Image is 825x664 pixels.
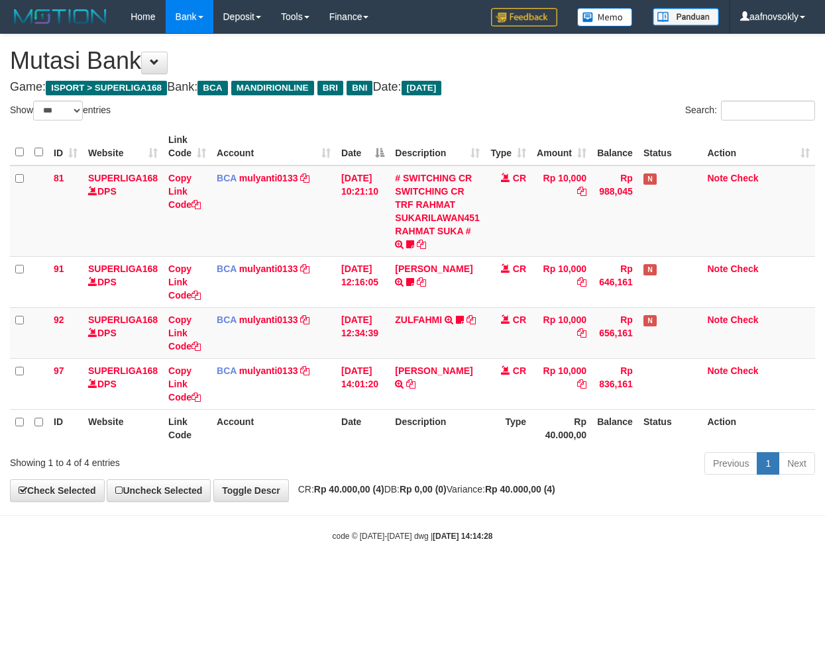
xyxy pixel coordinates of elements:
th: Account [211,409,336,447]
span: Has Note [643,264,657,275]
a: Check [731,314,759,325]
a: Check [731,263,759,274]
span: Has Note [643,315,657,326]
a: mulyanti0133 [239,365,298,376]
a: Uncheck Selected [107,479,211,502]
th: Status [638,128,702,166]
td: [DATE] 14:01:20 [336,358,390,409]
a: Check [731,365,759,376]
a: Copy mulyanti0133 to clipboard [300,314,309,325]
th: Rp 40.000,00 [531,409,592,447]
a: SUPERLIGA168 [88,263,158,274]
select: Showentries [33,101,83,120]
td: DPS [83,358,163,409]
a: Copy # SWITCHING CR SWITCHING CR TRF RAHMAT SUKARILAWAN451 RAHMAT SUKA # to clipboard [417,239,426,250]
th: Website [83,409,163,447]
span: BCA [197,81,227,95]
td: Rp 10,000 [531,307,592,358]
th: ID: activate to sort column ascending [48,128,83,166]
span: BRI [317,81,343,95]
span: BNI [347,81,372,95]
th: Balance [592,409,638,447]
a: Copy Link Code [168,365,201,403]
td: DPS [83,166,163,257]
a: # SWITCHING CR SWITCHING CR TRF RAHMAT SUKARILAWAN451 RAHMAT SUKA # [395,173,480,236]
a: Toggle Descr [213,479,289,502]
th: Amount: activate to sort column ascending [531,128,592,166]
th: ID [48,409,83,447]
h1: Mutasi Bank [10,48,815,74]
td: DPS [83,307,163,358]
td: Rp 836,161 [592,358,638,409]
a: [PERSON_NAME] [395,263,472,274]
div: Showing 1 to 4 of 4 entries [10,451,334,469]
span: 97 [54,365,64,376]
a: Copy Rp 10,000 to clipboard [577,186,586,197]
h4: Game: Bank: Date: [10,81,815,94]
a: Note [707,263,728,274]
th: Type [485,409,531,447]
td: DPS [83,256,163,307]
span: ISPORT > SUPERLIGA168 [46,81,167,95]
a: Copy mulyanti0133 to clipboard [300,263,309,274]
img: panduan.png [653,8,719,26]
th: Account: activate to sort column ascending [211,128,336,166]
th: Date: activate to sort column descending [336,128,390,166]
a: Note [707,314,728,325]
small: code © [DATE]-[DATE] dwg | [333,532,493,541]
a: Check Selected [10,479,105,502]
a: mulyanti0133 [239,173,298,183]
a: Check [731,173,759,183]
td: Rp 10,000 [531,166,592,257]
label: Show entries [10,101,111,120]
a: Copy ZULFAHMI to clipboard [467,314,476,325]
span: 81 [54,173,64,183]
a: Note [707,365,728,376]
a: Copy RIYO RAHMAN to clipboard [417,277,426,287]
th: Description: activate to sort column ascending [390,128,485,166]
th: Date [336,409,390,447]
a: SUPERLIGA168 [88,173,158,183]
th: Link Code: activate to sort column ascending [163,128,211,166]
th: Website: activate to sort column ascending [83,128,163,166]
td: [DATE] 10:21:10 [336,166,390,257]
a: Copy Rp 10,000 to clipboard [577,277,586,287]
span: CR [513,173,526,183]
a: mulyanti0133 [239,314,298,325]
span: Has Note [643,173,657,185]
td: Rp 656,161 [592,307,638,358]
a: ZULFAHMI [395,314,442,325]
th: Action [702,409,815,447]
td: Rp 10,000 [531,256,592,307]
span: CR [513,314,526,325]
span: CR [513,263,526,274]
th: Status [638,409,702,447]
strong: Rp 0,00 (0) [400,484,447,495]
label: Search: [685,101,815,120]
a: Copy Link Code [168,314,201,352]
span: MANDIRIONLINE [231,81,314,95]
span: BCA [217,365,237,376]
strong: Rp 40.000,00 (4) [314,484,384,495]
input: Search: [721,101,815,120]
span: BCA [217,263,237,274]
span: CR [513,365,526,376]
a: Copy Rp 10,000 to clipboard [577,379,586,389]
a: Copy ARIEF ROCHIM SYAMS to clipboard [406,379,415,389]
th: Description [390,409,485,447]
th: Balance [592,128,638,166]
span: BCA [217,173,237,183]
span: [DATE] [402,81,442,95]
img: Button%20Memo.svg [577,8,633,26]
a: Copy mulyanti0133 to clipboard [300,365,309,376]
a: mulyanti0133 [239,263,298,274]
a: SUPERLIGA168 [88,314,158,325]
strong: [DATE] 14:14:28 [433,532,492,541]
a: Note [707,173,728,183]
span: 92 [54,314,64,325]
a: SUPERLIGA168 [88,365,158,376]
th: Type: activate to sort column ascending [485,128,531,166]
span: BCA [217,314,237,325]
a: Previous [704,452,757,475]
a: Copy Link Code [168,173,201,210]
